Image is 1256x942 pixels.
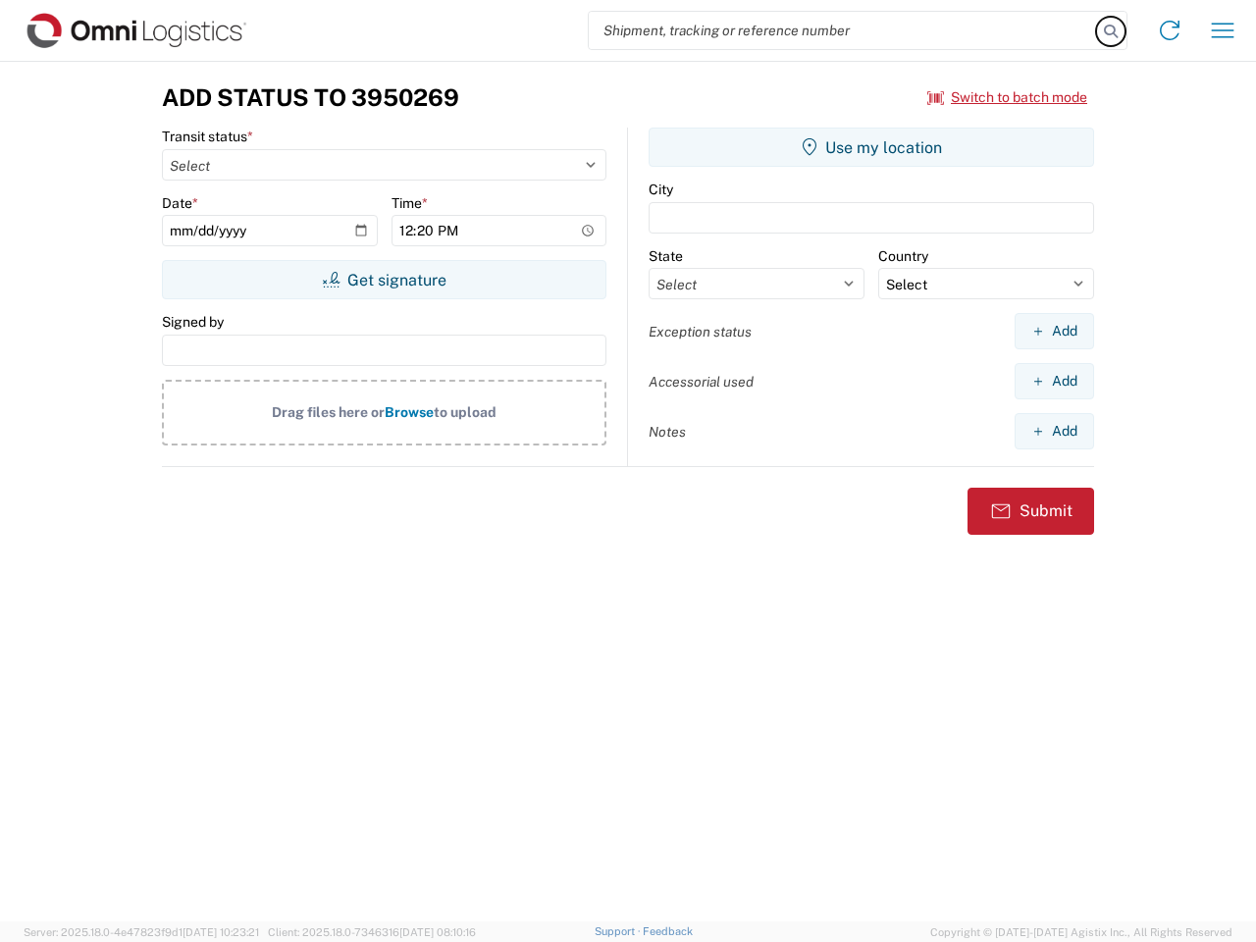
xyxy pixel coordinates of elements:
[399,926,476,938] span: [DATE] 08:10:16
[162,313,224,331] label: Signed by
[272,404,385,420] span: Drag files here or
[268,926,476,938] span: Client: 2025.18.0-7346316
[649,181,673,198] label: City
[434,404,497,420] span: to upload
[589,12,1097,49] input: Shipment, tracking or reference number
[649,247,683,265] label: State
[162,194,198,212] label: Date
[878,247,928,265] label: Country
[927,81,1087,114] button: Switch to batch mode
[162,83,459,112] h3: Add Status to 3950269
[1015,313,1094,349] button: Add
[162,128,253,145] label: Transit status
[595,925,644,937] a: Support
[1015,363,1094,399] button: Add
[162,260,606,299] button: Get signature
[385,404,434,420] span: Browse
[24,926,259,938] span: Server: 2025.18.0-4e47823f9d1
[968,488,1094,535] button: Submit
[649,323,752,340] label: Exception status
[643,925,693,937] a: Feedback
[392,194,428,212] label: Time
[930,923,1232,941] span: Copyright © [DATE]-[DATE] Agistix Inc., All Rights Reserved
[1015,413,1094,449] button: Add
[649,373,754,391] label: Accessorial used
[649,423,686,441] label: Notes
[183,926,259,938] span: [DATE] 10:23:21
[649,128,1094,167] button: Use my location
